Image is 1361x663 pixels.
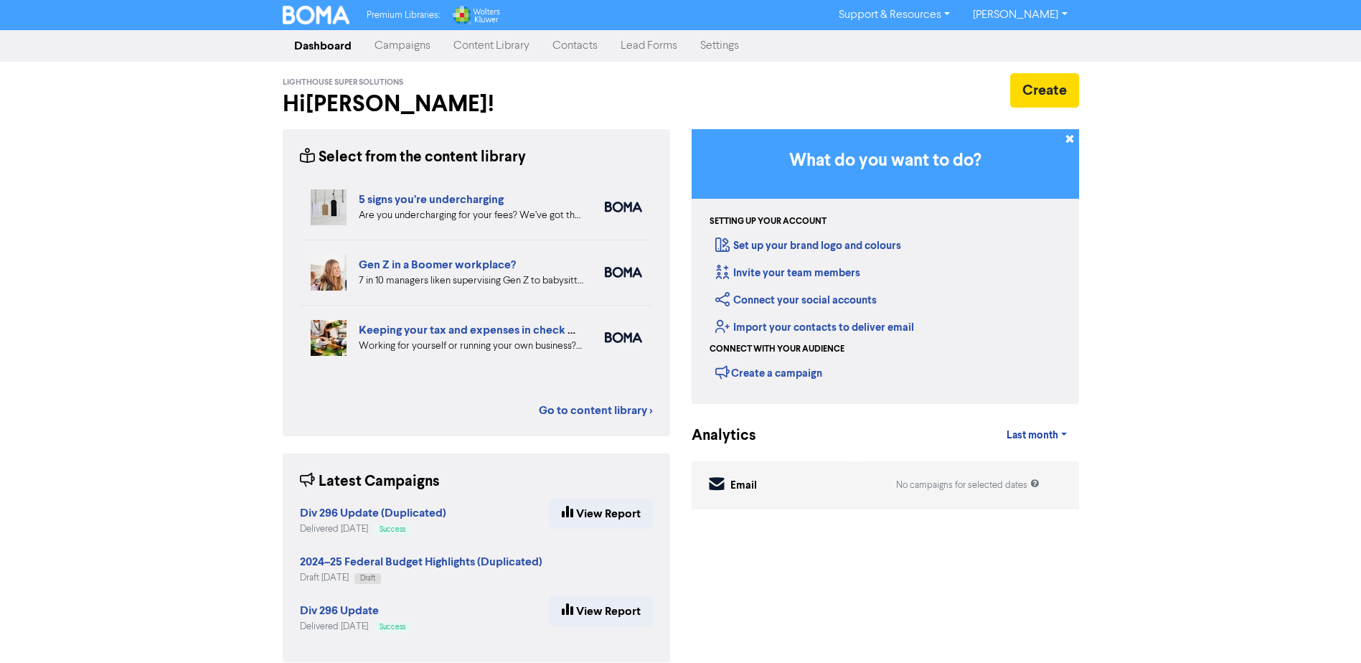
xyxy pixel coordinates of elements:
[359,273,583,288] div: 7 in 10 managers liken supervising Gen Z to babysitting or parenting. But is your people manageme...
[692,129,1079,404] div: Getting Started in BOMA
[283,6,350,24] img: BOMA Logo
[359,208,583,223] div: Are you undercharging for your fees? We’ve got the five warning signs that can help you diagnose ...
[710,215,827,228] div: Setting up your account
[300,603,379,618] strong: Div 296 Update
[380,526,405,533] span: Success
[715,362,822,383] div: Create a campaign
[360,575,375,582] span: Draft
[541,32,609,60] a: Contacts
[367,11,440,20] span: Premium Libraries:
[710,343,844,356] div: Connect with your audience
[692,425,738,447] div: Analytics
[283,77,403,88] span: Lighthouse Super Solutions
[689,32,750,60] a: Settings
[283,32,363,60] a: Dashboard
[715,321,914,334] a: Import your contacts to deliver email
[896,479,1040,492] div: No campaigns for selected dates
[1010,73,1079,108] button: Create
[300,606,379,617] a: Div 296 Update
[605,202,642,212] img: boma_accounting
[961,4,1078,27] a: [PERSON_NAME]
[359,323,714,337] a: Keeping your tax and expenses in check when you are self-employed
[715,293,877,307] a: Connect your social accounts
[550,596,653,626] a: View Report
[300,620,411,634] div: Delivered [DATE]
[715,239,901,253] a: Set up your brand logo and colours
[442,32,541,60] a: Content Library
[605,267,642,278] img: boma
[827,4,961,27] a: Support & Resources
[550,499,653,529] a: View Report
[359,192,504,207] a: 5 signs you’re undercharging
[1181,508,1361,663] iframe: Chat Widget
[730,478,757,494] div: Email
[300,508,446,519] a: Div 296 Update (Duplicated)
[380,624,405,631] span: Success
[359,339,583,354] div: Working for yourself or running your own business? Setup robust systems for expenses & tax requir...
[715,266,860,280] a: Invite your team members
[995,421,1078,450] a: Last month
[539,402,653,419] a: Go to content library >
[359,258,516,272] a: Gen Z in a Boomer workplace?
[300,506,446,520] strong: Div 296 Update (Duplicated)
[451,6,500,24] img: Wolters Kluwer
[300,471,440,493] div: Latest Campaigns
[609,32,689,60] a: Lead Forms
[300,571,542,585] div: Draft [DATE]
[300,555,542,569] strong: 2024–25 Federal Budget Highlights (Duplicated)
[605,332,642,343] img: boma_accounting
[300,146,526,169] div: Select from the content library
[363,32,442,60] a: Campaigns
[713,151,1058,171] h3: What do you want to do?
[300,522,446,536] div: Delivered [DATE]
[283,90,670,118] h2: Hi [PERSON_NAME] !
[1007,429,1058,442] span: Last month
[300,557,542,568] a: 2024–25 Federal Budget Highlights (Duplicated)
